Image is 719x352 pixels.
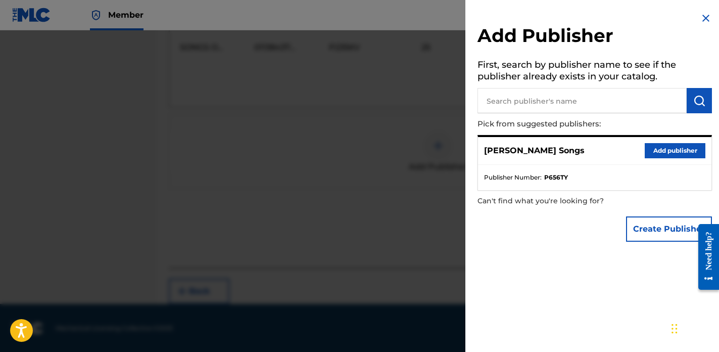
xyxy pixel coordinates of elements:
iframe: Chat Widget [668,303,719,352]
img: Top Rightsholder [90,9,102,21]
span: Member [108,9,143,21]
input: Search publisher's name [477,88,687,113]
img: Search Works [693,95,705,107]
button: Create Publisher [626,216,712,242]
img: MLC Logo [12,8,51,22]
strong: P656TY [544,173,568,182]
iframe: Resource Center [691,216,719,297]
span: Publisher Number : [484,173,542,182]
p: Pick from suggested publishers: [477,113,654,135]
p: [PERSON_NAME] Songs [484,145,585,157]
p: Can't find what you're looking for? [477,191,654,211]
button: Add publisher [645,143,705,158]
h5: First, search by publisher name to see if the publisher already exists in your catalog. [477,56,712,88]
h2: Add Publisher [477,24,712,50]
div: Drag [672,314,678,344]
